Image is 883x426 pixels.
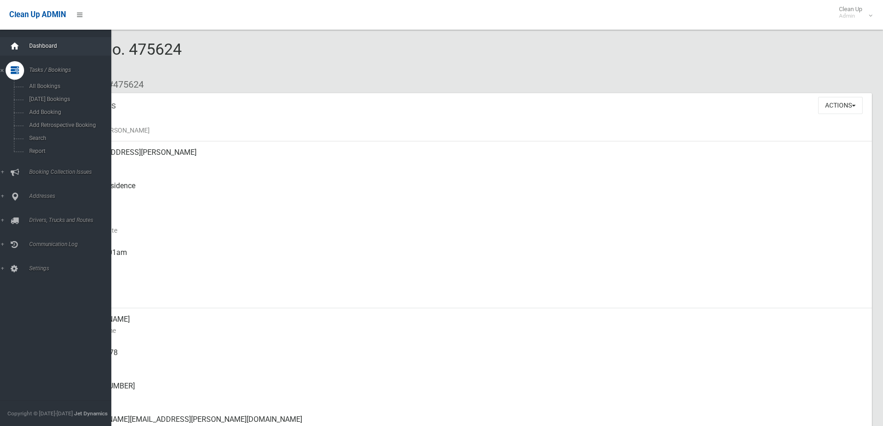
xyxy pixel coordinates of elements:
span: Clean Up [834,6,871,19]
small: Pickup Point [74,191,864,203]
span: Copyright © [DATE]-[DATE] [7,410,73,417]
li: #475624 [101,76,144,93]
span: Booking No. 475624 [41,40,182,76]
button: Actions [818,97,863,114]
span: Communication Log [26,241,118,248]
small: Collection Date [74,225,864,236]
div: [DATE] [74,208,864,242]
span: Addresses [26,193,118,199]
small: Mobile [74,358,864,369]
span: Dashboard [26,43,118,49]
small: Landline [74,392,864,403]
span: Settings [26,265,118,272]
span: Search [26,135,110,141]
span: Report [26,148,110,154]
div: [STREET_ADDRESS][PERSON_NAME] [74,141,864,175]
span: Add Booking [26,109,110,115]
div: Front of Residence [74,175,864,208]
div: [PERSON_NAME] [74,308,864,342]
span: [DATE] Bookings [26,96,110,102]
small: Collected At [74,258,864,269]
span: Tasks / Bookings [26,67,118,73]
span: Clean Up ADMIN [9,10,66,19]
span: Drivers, Trucks and Routes [26,217,118,223]
span: Add Retrospective Booking [26,122,110,128]
div: 0406 078078 [74,342,864,375]
small: Address [74,158,864,169]
small: Zone [74,292,864,303]
div: [PHONE_NUMBER] [74,375,864,408]
strong: Jet Dynamics [74,410,108,417]
small: Contact Name [74,325,864,336]
span: Booking Collection Issues [26,169,118,175]
small: Admin [839,13,862,19]
div: [DATE] 11:01am [74,242,864,275]
small: Name of [PERSON_NAME] [74,125,864,136]
span: All Bookings [26,83,110,89]
div: [DATE] [74,275,864,308]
